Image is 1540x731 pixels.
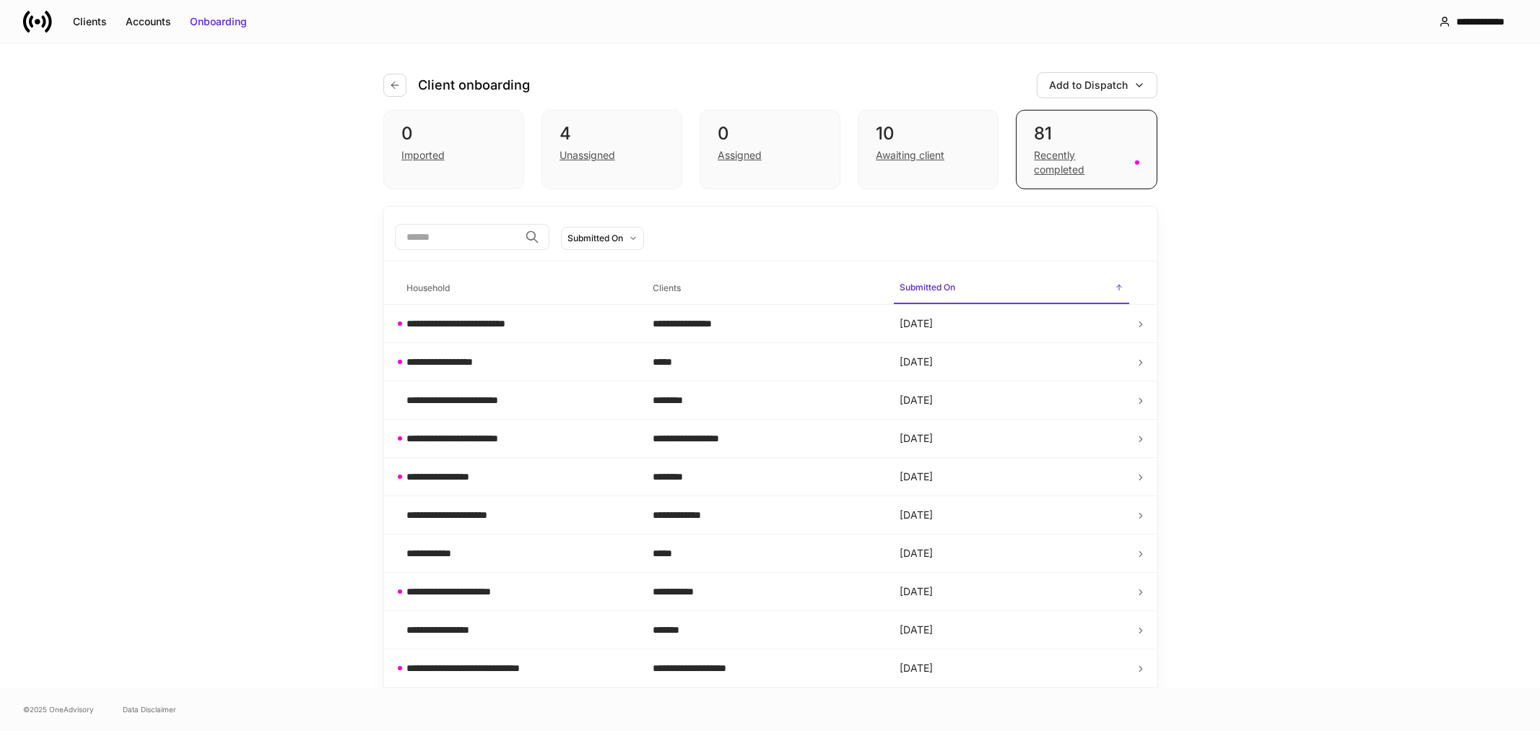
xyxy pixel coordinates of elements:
[888,343,1135,381] td: [DATE]
[560,148,615,163] div: Unassigned
[888,573,1135,611] td: [DATE]
[888,649,1135,688] td: [DATE]
[900,280,955,294] h6: Submitted On
[876,122,980,145] div: 10
[418,77,530,94] h4: Client onboarding
[1034,122,1139,145] div: 81
[126,14,171,29] div: Accounts
[73,14,107,29] div: Clients
[888,688,1135,726] td: [DATE]
[858,110,999,189] div: 10Awaiting client
[888,305,1135,343] td: [DATE]
[64,10,116,33] button: Clients
[1037,72,1157,98] button: Add to Dispatch
[647,274,882,303] span: Clients
[383,110,524,189] div: 0Imported
[718,122,822,145] div: 0
[567,231,623,245] div: Submitted On
[561,227,644,250] button: Submitted On
[888,535,1135,573] td: [DATE]
[116,10,180,33] button: Accounts
[888,458,1135,496] td: [DATE]
[123,704,176,715] a: Data Disclaimer
[1049,78,1128,92] div: Add to Dispatch
[653,281,681,295] h6: Clients
[401,148,445,163] div: Imported
[401,122,506,145] div: 0
[876,148,944,163] div: Awaiting client
[1034,148,1126,177] div: Recently completed
[23,704,94,715] span: © 2025 OneAdvisory
[894,273,1129,304] span: Submitted On
[180,10,256,33] button: Onboarding
[888,381,1135,420] td: [DATE]
[401,274,636,303] span: Household
[560,122,664,145] div: 4
[190,14,247,29] div: Onboarding
[406,281,450,295] h6: Household
[718,148,762,163] div: Assigned
[888,496,1135,535] td: [DATE]
[888,420,1135,458] td: [DATE]
[541,110,682,189] div: 4Unassigned
[1016,110,1157,189] div: 81Recently completed
[888,611,1135,649] td: [DATE]
[700,110,840,189] div: 0Assigned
